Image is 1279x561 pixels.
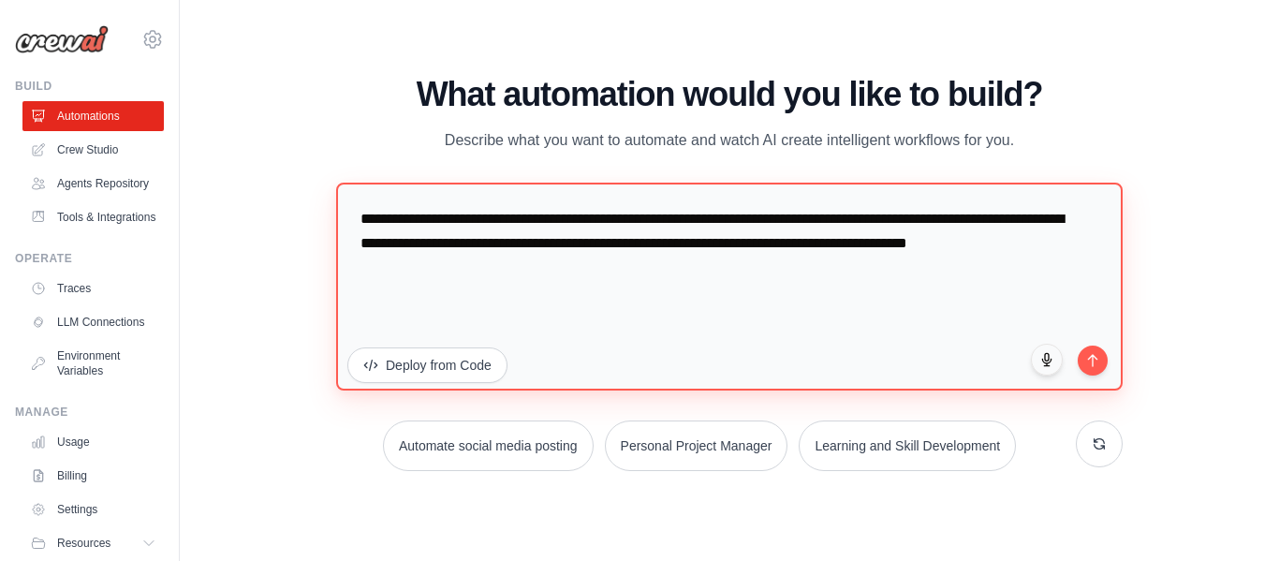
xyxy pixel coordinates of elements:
[22,495,164,524] a: Settings
[22,169,164,199] a: Agents Repository
[415,128,1044,153] p: Describe what you want to automate and watch AI create intelligent workflows for you.
[336,76,1123,113] h1: What automation would you like to build?
[22,427,164,457] a: Usage
[799,421,1016,471] button: Learning and Skill Development
[22,101,164,131] a: Automations
[22,528,164,558] button: Resources
[22,135,164,165] a: Crew Studio
[347,347,507,383] button: Deploy from Code
[1185,471,1279,561] iframe: Chat Widget
[22,341,164,386] a: Environment Variables
[605,421,788,471] button: Personal Project Manager
[383,421,594,471] button: Automate social media posting
[57,536,110,551] span: Resources
[15,251,164,266] div: Operate
[22,273,164,303] a: Traces
[15,79,164,94] div: Build
[15,25,109,53] img: Logo
[15,405,164,420] div: Manage
[22,461,164,491] a: Billing
[22,202,164,232] a: Tools & Integrations
[22,307,164,337] a: LLM Connections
